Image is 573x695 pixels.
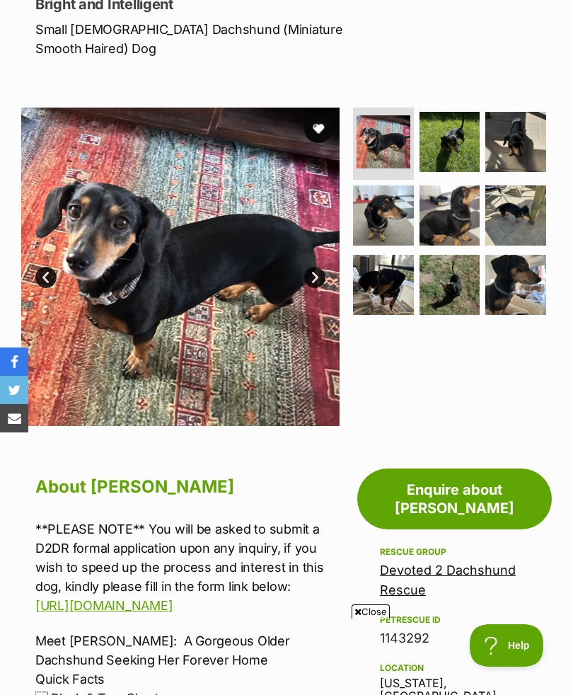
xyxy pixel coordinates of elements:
p: Small [DEMOGRAPHIC_DATA] Dachshund (Miniature Smooth Haired) Dog [35,20,354,58]
img: Photo of Bella [419,112,480,173]
img: Photo of Bella [485,255,546,316]
img: Photo of Bella [357,115,410,169]
span: Close [352,604,390,619]
p: **PLEASE NOTE** You will be asked to submit a D2DR formal application upon any inquiry, if you wi... [35,519,340,615]
iframe: Advertisement [29,624,544,688]
img: Photo of Bella [419,255,480,316]
div: Rescue group [380,546,529,558]
img: Photo of Bella [485,112,546,173]
img: Photo of Bella [353,185,414,246]
button: favourite [304,115,332,143]
img: Photo of Bella [485,185,546,246]
a: Enquire about [PERSON_NAME] [357,469,552,529]
a: [URL][DOMAIN_NAME] [35,598,173,613]
a: Devoted 2 Dachshund Rescue [380,563,516,597]
iframe: Help Scout Beacon - Open [470,624,545,667]
img: Photo of Bella [21,108,340,426]
a: Prev [35,267,57,288]
img: Photo of Bella [353,255,414,316]
img: Photo of Bella [419,185,480,246]
h2: About [PERSON_NAME] [35,471,340,502]
div: PetRescue ID [380,614,529,626]
a: Next [304,267,325,288]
